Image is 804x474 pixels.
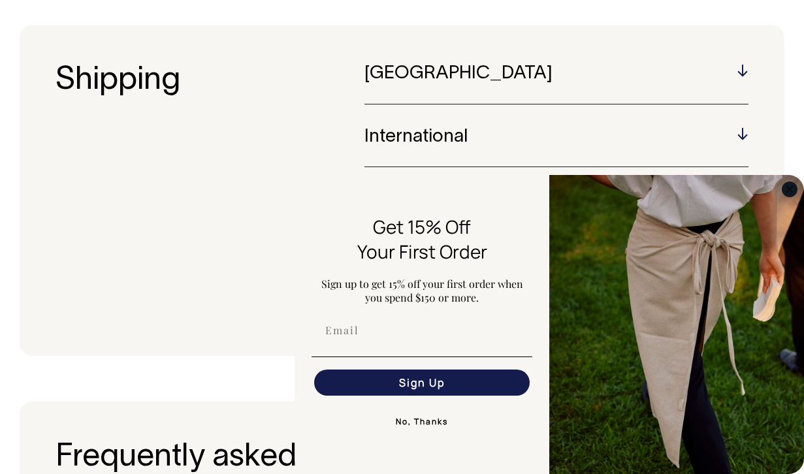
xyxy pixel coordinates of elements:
span: Your First Order [357,239,487,264]
span: Get 15% Off [373,214,471,239]
span: Sign up to get 15% off your first order when you spend $150 or more. [321,277,523,304]
h5: International [364,127,748,148]
div: FLYOUT Form [295,175,804,474]
button: Close dialog [782,182,797,197]
input: Email [314,317,530,343]
button: No, Thanks [312,409,532,435]
h5: [GEOGRAPHIC_DATA] [364,64,748,84]
img: 5e34ad8f-4f05-4173-92a8-ea475ee49ac9.jpeg [549,175,804,474]
button: Sign Up [314,370,530,396]
h3: Shipping [56,64,364,317]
